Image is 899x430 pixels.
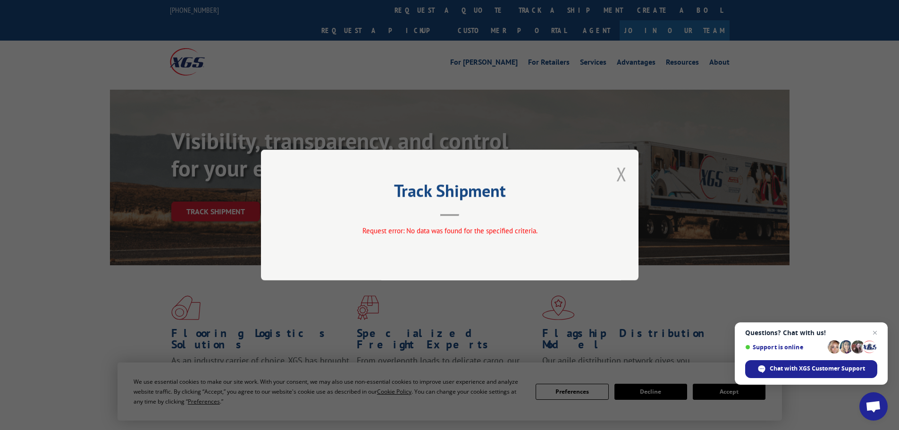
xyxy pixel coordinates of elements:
span: Request error: No data was found for the specified criteria. [362,226,537,235]
span: Support is online [745,344,824,351]
h2: Track Shipment [308,184,591,202]
div: Open chat [859,392,888,421]
span: Questions? Chat with us! [745,329,877,337]
span: Close chat [869,327,881,338]
button: Close modal [616,161,627,186]
div: Chat with XGS Customer Support [745,360,877,378]
span: Chat with XGS Customer Support [770,364,865,373]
